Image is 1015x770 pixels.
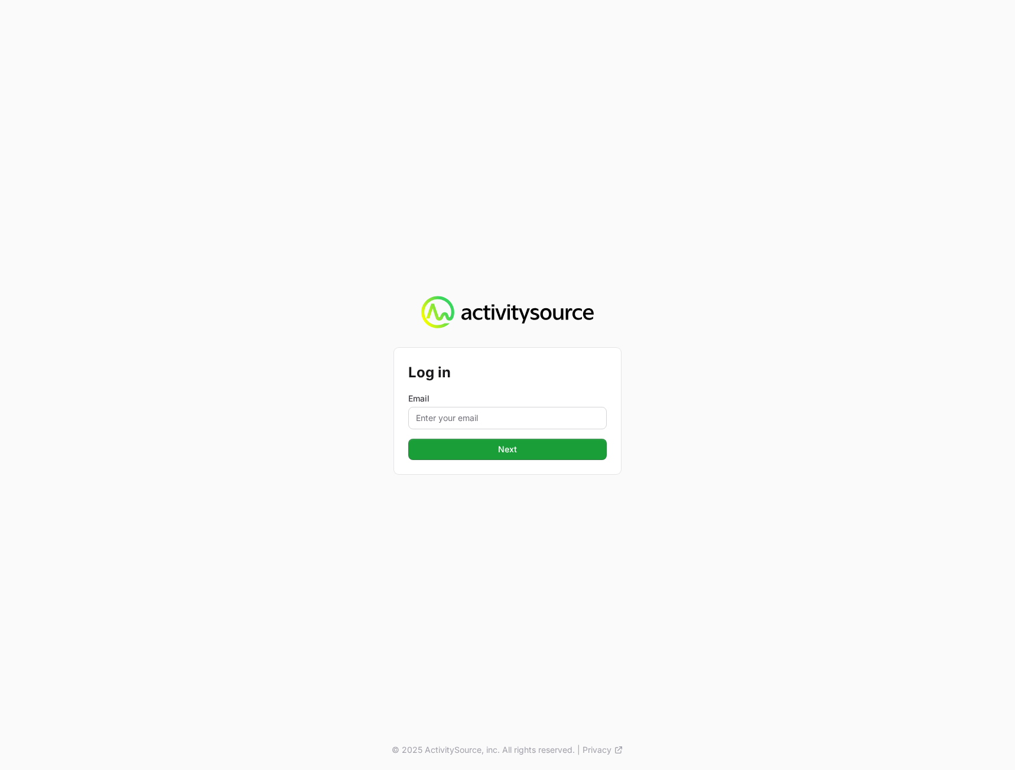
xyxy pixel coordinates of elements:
[408,407,607,429] input: Enter your email
[577,744,580,756] span: |
[408,393,607,404] label: Email
[583,744,623,756] a: Privacy
[421,296,593,329] img: Activity Source
[408,362,607,383] h2: Log in
[408,439,607,460] button: Next
[392,744,575,756] p: © 2025 ActivitySource, inc. All rights reserved.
